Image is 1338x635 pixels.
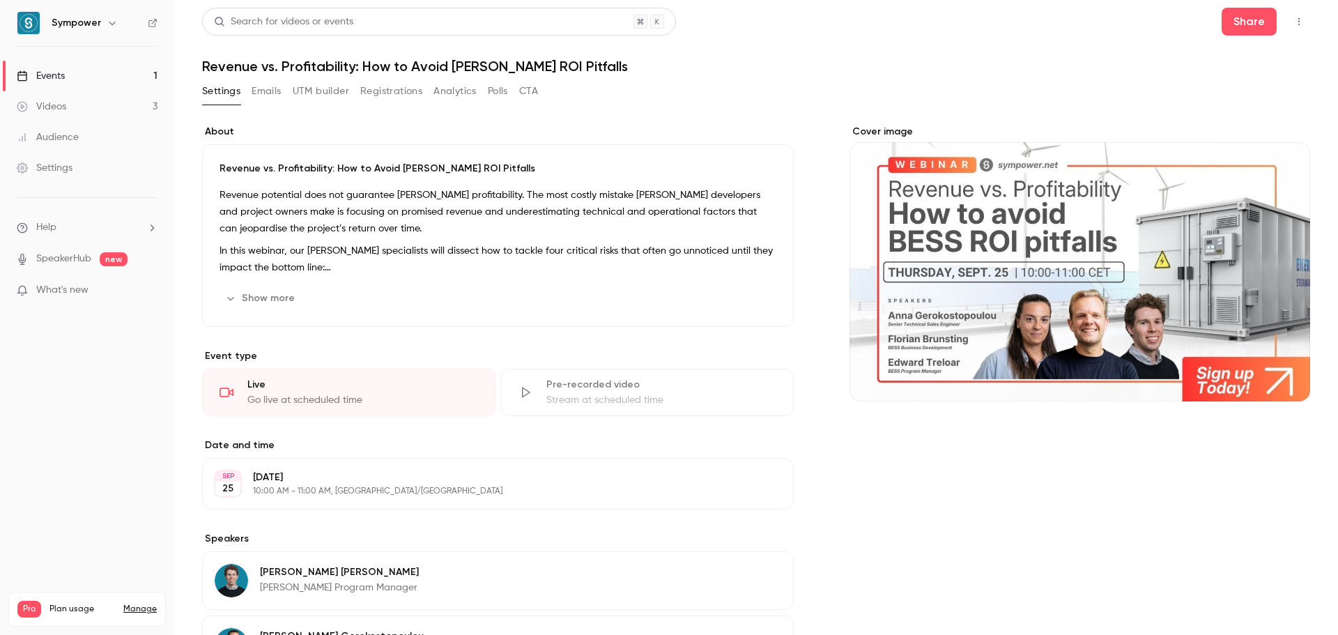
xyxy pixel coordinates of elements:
[247,393,478,407] div: Go live at scheduled time
[214,15,353,29] div: Search for videos or events
[17,220,157,235] li: help-dropdown-opener
[501,369,794,416] div: Pre-recorded videoStream at scheduled time
[17,601,41,618] span: Pro
[100,252,128,266] span: new
[433,80,477,102] button: Analytics
[123,604,157,615] a: Manage
[202,369,495,416] div: LiveGo live at scheduled time
[36,220,56,235] span: Help
[220,162,776,176] p: Revenue vs. Profitability: How to Avoid [PERSON_NAME] ROI Pitfalls
[220,187,776,237] p: Revenue potential does not guarantee [PERSON_NAME] profitability. The most costly mistake [PERSON...
[141,284,157,297] iframe: Noticeable Trigger
[17,12,40,34] img: Sympower
[215,564,248,597] img: Edward Treloar
[293,80,349,102] button: UTM builder
[17,130,79,144] div: Audience
[222,482,233,496] p: 25
[519,80,538,102] button: CTA
[215,471,240,481] div: SEP
[36,283,89,298] span: What's new
[849,125,1310,139] label: Cover image
[202,125,794,139] label: About
[260,581,419,595] p: [PERSON_NAME] Program Manager
[202,349,794,363] p: Event type
[260,565,419,579] p: [PERSON_NAME] [PERSON_NAME]
[220,287,303,309] button: Show more
[49,604,115,615] span: Plan usage
[546,393,777,407] div: Stream at scheduled time
[202,80,240,102] button: Settings
[17,100,66,114] div: Videos
[247,378,478,392] div: Live
[253,486,720,497] p: 10:00 AM - 11:00 AM, [GEOGRAPHIC_DATA]/[GEOGRAPHIC_DATA]
[36,252,91,266] a: SpeakerHub
[202,58,1310,75] h1: Revenue vs. Profitability: How to Avoid [PERSON_NAME] ROI Pitfalls
[17,161,72,175] div: Settings
[488,80,508,102] button: Polls
[220,243,776,276] p: In this webinar, our [PERSON_NAME] specialists will dissect how to tackle four critical risks tha...
[252,80,281,102] button: Emails
[849,125,1310,401] section: Cover image
[202,438,794,452] label: Date and time
[360,80,422,102] button: Registrations
[253,470,720,484] p: [DATE]
[202,532,794,546] label: Speakers
[202,551,794,610] div: Edward Treloar[PERSON_NAME] [PERSON_NAME][PERSON_NAME] Program Manager
[52,16,101,30] h6: Sympower
[17,69,65,83] div: Events
[1222,8,1277,36] button: Share
[546,378,777,392] div: Pre-recorded video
